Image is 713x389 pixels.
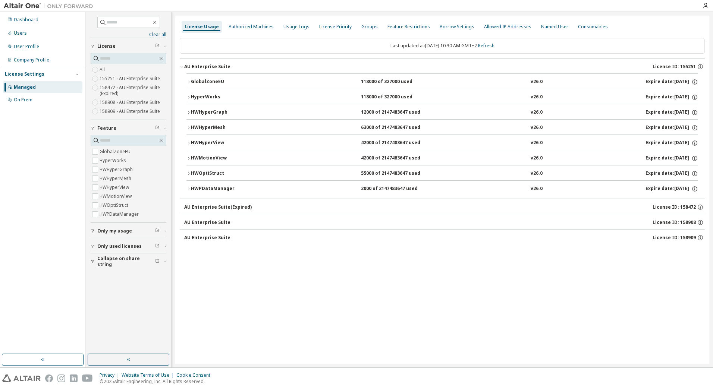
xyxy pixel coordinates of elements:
div: Last updated at: [DATE] 10:30 AM GMT+2 [180,38,705,54]
div: Groups [361,24,378,30]
div: HWHyperMesh [191,124,258,131]
label: 158909 - AU Enterprise Suite [100,107,161,116]
span: License ID: 155251 [653,64,696,70]
div: 118000 of 327000 used [361,79,428,85]
div: Authorized Machines [229,24,274,30]
label: HWHyperMesh [100,174,133,183]
button: HWOptiStruct55000 of 2147483647 usedv26.0Expire date:[DATE] [186,165,698,182]
button: Only used licenses [91,238,166,254]
button: HyperWorks118000 of 327000 usedv26.0Expire date:[DATE] [186,89,698,105]
label: HWHyperView [100,183,131,192]
div: HWOptiStruct [191,170,258,177]
div: v26.0 [531,79,543,85]
div: 2000 of 2147483647 used [361,186,428,192]
button: Collapse on share string [91,253,166,270]
button: License [91,38,166,54]
img: facebook.svg [45,374,53,382]
div: Expire date: [DATE] [646,140,698,146]
div: HyperWorks [191,94,258,101]
div: GlobalZoneEU [191,79,258,85]
div: v26.0 [531,124,543,131]
img: instagram.svg [57,374,65,382]
div: v26.0 [531,186,543,192]
div: Expire date: [DATE] [646,170,698,177]
img: altair_logo.svg [2,374,41,382]
div: AU Enterprise Suite [184,235,230,241]
div: HWHyperView [191,140,258,146]
div: Consumables [578,24,608,30]
div: Usage Logs [283,24,310,30]
div: 118000 of 327000 used [361,94,428,101]
div: Named User [541,24,568,30]
span: License ID: 158909 [653,235,696,241]
a: Clear all [91,32,166,38]
span: Clear filter [155,125,160,131]
div: Dashboard [14,17,38,23]
button: HWHyperView42000 of 2147483647 usedv26.0Expire date:[DATE] [186,135,698,151]
span: License ID: 158908 [653,219,696,225]
label: HWMotionView [100,192,133,201]
button: HWPDataManager2000 of 2147483647 usedv26.0Expire date:[DATE] [186,181,698,197]
div: v26.0 [531,109,543,116]
div: Managed [14,84,36,90]
span: License ID: 158472 [653,204,696,210]
button: Only my usage [91,223,166,239]
label: HWPDataManager [100,210,140,219]
div: Privacy [100,372,122,378]
button: GlobalZoneEU118000 of 327000 usedv26.0Expire date:[DATE] [186,74,698,90]
button: AU Enterprise SuiteLicense ID: 158909 [184,230,705,246]
div: License Priority [319,24,352,30]
span: Clear filter [155,43,160,49]
div: Cookie Consent [176,372,215,378]
button: AU Enterprise SuiteLicense ID: 155251 [180,58,705,75]
div: AU Enterprise Suite (Expired) [184,204,252,210]
div: HWPDataManager [191,186,258,192]
span: Clear filter [155,259,160,265]
label: 158472 - AU Enterprise Suite (Expired) [100,83,166,98]
div: HWMotionView [191,155,258,162]
div: Expire date: [DATE] [646,94,698,101]
div: AU Enterprise Suite [184,219,230,225]
button: HWHyperMesh63000 of 2147483647 usedv26.0Expire date:[DATE] [186,120,698,136]
p: © 2025 Altair Engineering, Inc. All Rights Reserved. [100,378,215,385]
div: Expire date: [DATE] [646,109,698,116]
label: HWHyperGraph [100,165,134,174]
div: 42000 of 2147483647 used [361,155,428,162]
span: Clear filter [155,243,160,249]
div: Allowed IP Addresses [484,24,531,30]
div: v26.0 [531,170,543,177]
div: License Usage [185,24,219,30]
img: youtube.svg [82,374,93,382]
div: On Prem [14,97,32,103]
div: Feature Restrictions [387,24,430,30]
label: All [100,65,106,74]
div: AU Enterprise Suite [184,64,230,70]
button: AU Enterprise Suite(Expired)License ID: 158472 [184,199,705,215]
button: Feature [91,120,166,136]
span: License [97,43,116,49]
span: Only my usage [97,228,132,234]
span: Only used licenses [97,243,142,249]
div: v26.0 [531,155,543,162]
div: 12000 of 2147483647 used [361,109,428,116]
a: Refresh [478,42,494,49]
div: Expire date: [DATE] [646,186,698,192]
div: 63000 of 2147483647 used [361,124,428,131]
span: Clear filter [155,228,160,234]
div: v26.0 [531,94,543,101]
div: HWHyperGraph [191,109,258,116]
label: HyperWorks [100,156,128,165]
div: License Settings [5,71,44,77]
div: Expire date: [DATE] [646,79,698,85]
label: HWOptiStruct [100,201,130,210]
div: Users [14,30,27,36]
div: Company Profile [14,57,49,63]
div: 42000 of 2147483647 used [361,140,428,146]
div: v26.0 [531,140,543,146]
div: User Profile [14,44,39,50]
div: 55000 of 2147483647 used [361,170,428,177]
span: Feature [97,125,116,131]
button: HWHyperGraph12000 of 2147483647 usedv26.0Expire date:[DATE] [186,104,698,121]
div: Expire date: [DATE] [646,155,698,162]
label: 155251 - AU Enterprise Suite [100,74,161,83]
